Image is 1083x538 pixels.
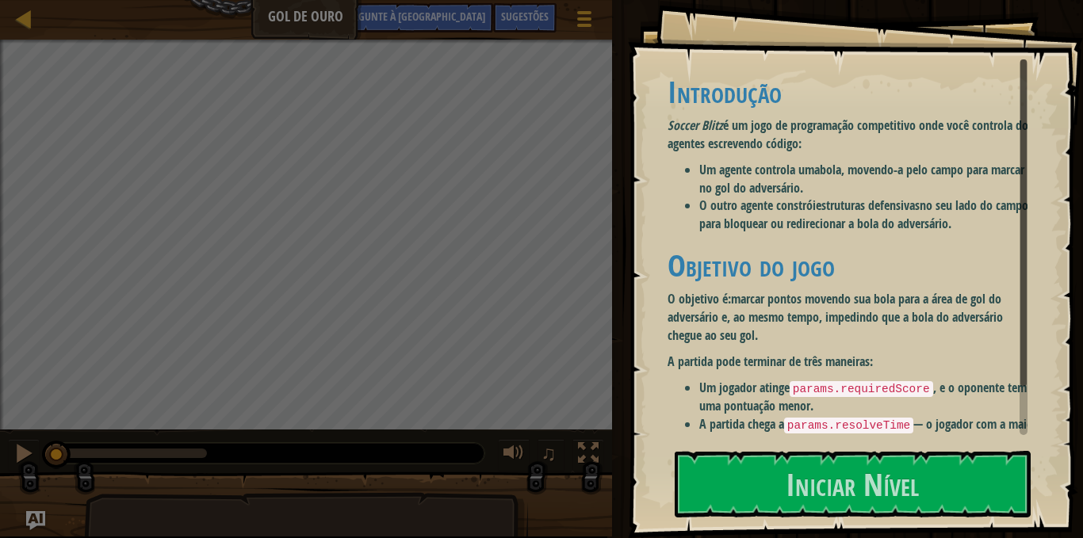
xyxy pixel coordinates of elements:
[699,415,1037,452] font: — o jogador com a maior pontuação vence.
[675,451,1031,517] button: Iniciar Nível
[699,379,1027,415] font: , e o oponente tem uma pontuação menor.
[786,462,919,505] font: Iniciar Nível
[498,439,530,471] button: Ajuste de volume
[538,439,564,471] button: ♫
[699,415,784,433] font: A partida chega a
[541,441,557,465] font: ♫
[668,290,1003,344] font: marcar pontos movendo sua bola para a área de gol do adversário e, ao mesmo tempo, impedindo que ...
[790,381,933,397] code: params.requiredScore
[501,9,549,24] font: Sugestões
[668,290,731,307] font: O objetivo é:
[699,161,820,178] font: Um agente controla uma
[572,439,604,471] button: Alternar tela cheia
[335,3,493,32] button: Pergunte à IA
[564,3,604,40] button: Mostrar menu do jogo
[816,197,920,214] font: estruturas defensivas
[343,9,485,24] font: Pergunte à [GEOGRAPHIC_DATA]
[668,116,1036,152] font: é um jogo de programação competitivo onde você controla dois agentes escrevendo código:
[820,161,841,178] font: bola
[668,116,723,134] font: Soccer Blitz
[668,244,835,286] font: Objetivo do jogo
[784,418,913,433] code: params.resolveTime
[699,197,816,214] font: O outro agente constrói
[699,197,1028,232] font: no seu lado do campo para bloquear ou redirecionar a bola do adversário.
[699,379,790,396] font: Um jogador atinge
[668,353,873,370] font: A partida pode terminar de três maneiras:
[8,439,40,471] button: Ctrl + P: Pausa
[668,71,782,113] font: Introdução
[26,511,45,530] button: Pergunte à IA
[699,161,1024,197] font: , movendo-a pelo campo para marcar no gol do adversário.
